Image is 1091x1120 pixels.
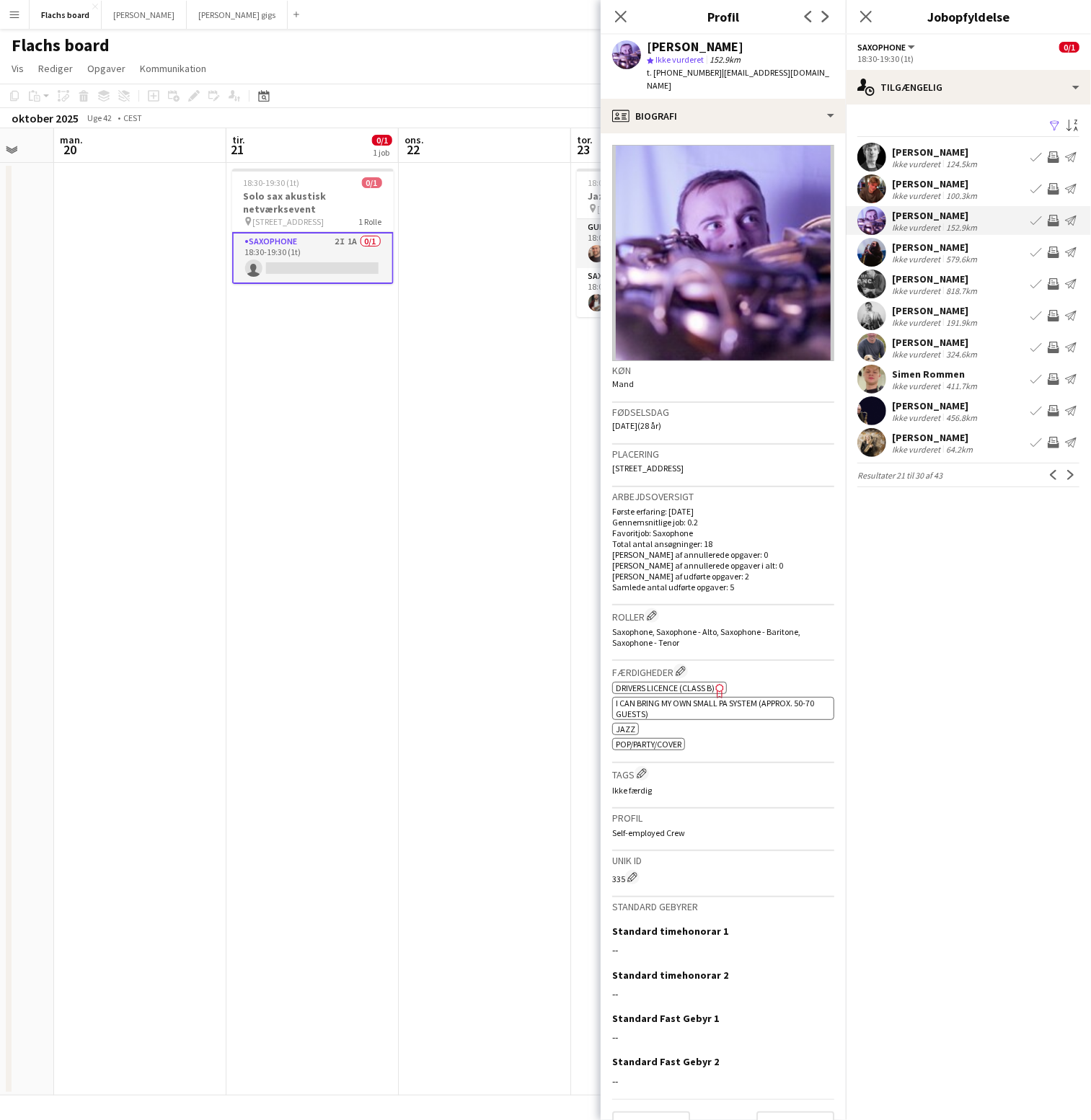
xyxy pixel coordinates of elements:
[612,812,834,825] h3: Profil
[892,349,943,360] div: Ikke vurderet
[359,216,382,227] span: 1 Rolle
[612,420,661,431] span: [DATE] (28 år)
[943,349,980,360] div: 324.6km
[647,67,829,91] span: | [EMAIL_ADDRESS][DOMAIN_NAME]
[892,336,980,349] div: [PERSON_NAME]
[612,549,834,560] p: [PERSON_NAME] af annullerede opgaver: 0
[892,444,943,455] div: Ikke vurderet
[612,987,834,1000] div: --
[612,406,834,419] h3: Fødselsdag
[232,169,394,284] app-job-card: 18:30-19:30 (1t)0/1Solo sax akustisk netværksevent [STREET_ADDRESS]1 RolleSaxophone2I1A0/118:30-1...
[612,766,834,781] h3: Tags
[892,272,980,285] div: [PERSON_NAME]
[612,785,834,796] p: Ikke færdig
[612,528,834,538] p: Favoritjob: Saxophone
[857,42,906,53] span: Saxophone
[892,190,943,201] div: Ikke vurderet
[943,159,980,169] div: 124.5km
[612,900,834,913] h3: Standard gebyrer
[601,99,846,133] div: Biografi
[232,133,245,146] span: tir.
[892,222,943,233] div: Ikke vurderet
[846,7,1091,26] h3: Jobopfyldelse
[32,59,79,78] a: Rediger
[612,943,834,956] div: --
[612,1012,719,1025] h3: Standard Fast Gebyr 1
[612,664,834,679] h3: Færdigheder
[60,133,83,146] span: man.
[943,254,980,265] div: 579.6km
[892,317,943,328] div: Ikke vurderet
[612,582,834,592] p: Samlede antal udførte opgaver: 5
[598,203,659,214] span: [PERSON_NAME]
[405,133,424,146] span: ons.
[892,304,980,317] div: [PERSON_NAME]
[577,133,593,146] span: tor.
[892,368,980,381] div: Simen Rommen
[87,62,125,75] span: Opgaver
[943,444,976,455] div: 64.2km
[81,112,118,123] span: Uge 42
[616,683,715,693] span: Drivers Licence (Class B)
[612,1075,834,1088] div: --
[943,412,980,423] div: 456.8km
[362,177,382,188] span: 0/1
[612,463,684,474] span: [STREET_ADDRESS]
[892,146,980,159] div: [PERSON_NAME]
[612,571,834,582] p: [PERSON_NAME] af udførte opgaver: 2
[612,364,834,377] h3: Køn
[612,560,834,571] p: [PERSON_NAME] af annullerede opgaver i alt: 0
[134,59,212,78] a: Kommunikation
[402,141,424,158] span: 22
[943,381,980,391] div: 411.7km
[707,54,743,65] span: 152.9km
[892,241,980,254] div: [PERSON_NAME]
[892,209,980,222] div: [PERSON_NAME]
[943,317,980,328] div: 191.9km
[612,1055,719,1068] h3: Standard Fast Gebyr 2
[58,141,83,158] span: 20
[846,70,1091,105] div: Tilgængelig
[123,112,142,123] div: CEST
[647,40,743,53] div: [PERSON_NAME]
[612,1031,834,1044] div: --
[612,448,834,461] h3: Placering
[612,378,634,389] span: Mand
[612,538,834,549] p: Total antal ansøgninger: 18
[943,190,980,201] div: 100.3km
[230,141,245,158] span: 21
[616,698,814,719] span: I can bring my own small PA system (approx. 50-70 guests)
[232,232,394,284] app-card-role: Saxophone2I1A0/118:30-19:30 (1t)
[612,517,834,528] p: Gennemsnitlige job: 0.2
[892,285,943,296] div: Ikke vurderet
[943,285,980,296] div: 818.7km
[12,111,79,125] div: oktober 2025
[601,7,846,26] h3: Profil
[12,62,24,75] span: Vis
[612,969,728,982] h3: Standard timehonorar 2
[616,739,681,750] span: Pop/Party/Cover
[12,35,110,56] h1: Flachs board
[102,1,187,29] button: [PERSON_NAME]
[140,62,206,75] span: Kommunikation
[612,506,834,517] p: Første erfaring: [DATE]
[943,222,980,233] div: 152.9km
[577,268,738,317] app-card-role: Saxophone1/118:00-19:00 (1t)[PERSON_NAME]
[612,608,834,623] h3: Roller
[647,67,722,78] span: t. [PHONE_NUMBER]
[892,381,943,391] div: Ikke vurderet
[577,169,738,317] app-job-card: 18:00-19:00 (1t)2/2Jazz duo [PERSON_NAME]2 RollerGuitarist1/118:00-19:00 (1t)[PERSON_NAME]Saxopho...
[892,177,980,190] div: [PERSON_NAME]
[857,42,917,53] button: Saxophone
[612,490,834,503] h3: Arbejdsoversigt
[38,62,73,75] span: Rediger
[892,431,976,444] div: [PERSON_NAME]
[244,177,300,188] span: 18:30-19:30 (1t)
[892,159,943,169] div: Ikke vurderet
[612,870,834,884] div: 335
[588,177,645,188] span: 18:00-19:00 (1t)
[373,147,392,158] div: 1 job
[892,412,943,423] div: Ikke vurderet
